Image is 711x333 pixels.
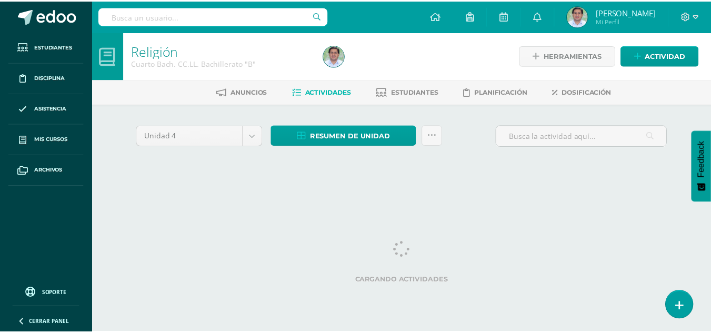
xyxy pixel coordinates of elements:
span: Cerrar panel [29,319,69,327]
a: Estudiantes [380,84,443,100]
label: Cargando actividades [137,277,674,285]
h1: Religión [133,43,314,58]
span: Planificación [479,88,533,96]
a: Herramientas [525,45,622,66]
span: Mis cursos [35,135,68,144]
div: Cuarto Bach. CC.LL. Bachillerato 'B' [133,58,314,68]
a: Estudiantes [8,32,84,63]
a: Dosificación [558,84,618,100]
span: Soporte [43,290,67,297]
span: Mi Perfil [602,16,663,25]
span: Actividades [308,88,355,96]
span: [PERSON_NAME] [602,6,663,17]
img: 083b1af04f9fe0918e6b283010923b5f.png [327,45,348,66]
span: Archivos [35,166,63,175]
span: Dosificación [568,88,618,96]
a: Resumen de unidad [274,125,420,146]
a: Actividad [627,45,706,66]
span: Anuncios [233,88,270,96]
span: Resumen de unidad [313,126,394,146]
a: Anuncios [219,84,270,100]
a: Archivos [8,155,84,186]
span: Estudiantes [395,88,443,96]
a: Religión [133,42,180,59]
img: 083b1af04f9fe0918e6b283010923b5f.png [573,5,594,26]
a: Asistencia [8,94,84,125]
a: Planificación [468,84,533,100]
span: Unidad 4 [146,126,237,146]
input: Busca un usuario... [99,7,331,25]
span: Actividad [652,46,693,65]
span: Disciplina [35,74,66,82]
a: Soporte [13,286,80,300]
span: Herramientas [549,46,608,65]
a: Unidad 4 [138,126,265,146]
a: Mis cursos [8,124,84,155]
a: Actividades [295,84,355,100]
a: Disciplina [8,63,84,94]
input: Busca la actividad aquí... [502,126,674,146]
span: Asistencia [35,104,67,113]
span: Estudiantes [35,43,73,51]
